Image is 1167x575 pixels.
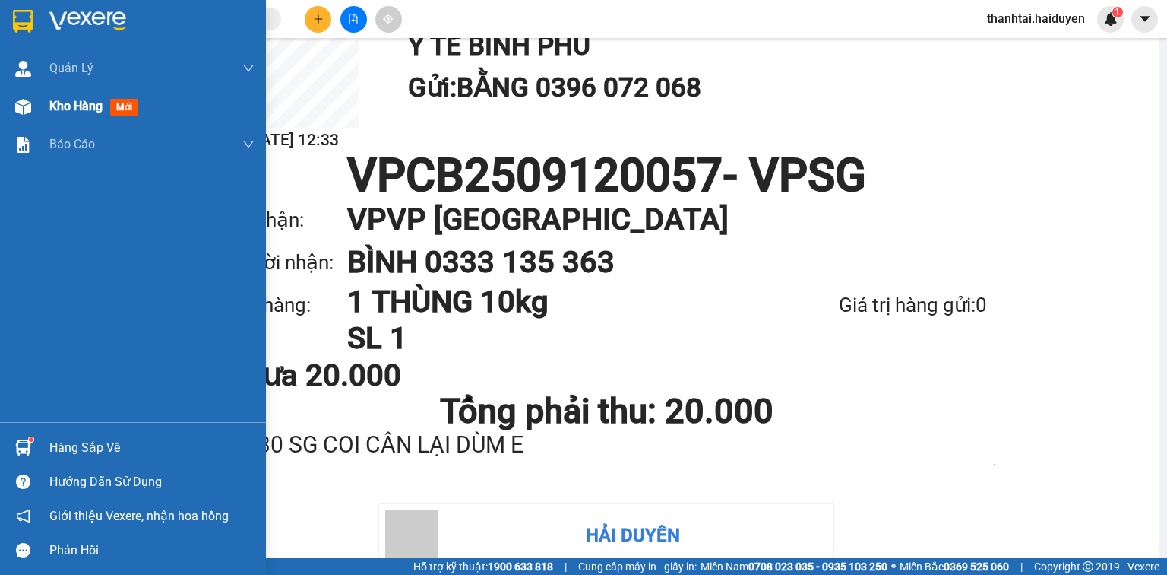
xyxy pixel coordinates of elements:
[347,320,758,357] h1: SL 1
[226,361,477,391] div: Chưa 20.000
[375,6,402,33] button: aim
[701,558,887,575] span: Miền Nam
[408,67,979,109] h1: Gửi: BẰNG 0396 072 068
[226,128,359,153] h2: [DATE] 12:33
[16,543,30,558] span: message
[383,14,394,24] span: aim
[408,25,979,67] h2: Y TẾ BÌNH PHÚ
[49,507,229,526] span: Giới thiệu Vexere, nhận hoa hồng
[226,153,987,199] h1: VPCB2509120057 - VPSG
[348,14,359,24] span: file-add
[305,6,331,33] button: plus
[488,561,553,573] strong: 1900 633 818
[975,9,1097,28] span: thanhtai.haiduyen
[226,205,347,236] div: VP nhận:
[226,391,987,432] h1: Tổng phải thu: 20.000
[900,558,1009,575] span: Miền Bắc
[110,99,138,116] span: mới
[49,135,95,154] span: Báo cáo
[1020,558,1023,575] span: |
[49,59,93,78] span: Quản Lý
[586,522,680,551] div: Hải Duyên
[226,432,987,457] div: 14.30 SG COI CÂN LẠI DÙM E
[49,471,255,494] div: Hướng dẫn sử dụng
[1112,7,1123,17] sup: 1
[15,61,31,77] img: warehouse-icon
[49,99,103,113] span: Kho hàng
[340,6,367,33] button: file-add
[226,290,347,321] div: Tên hàng:
[49,539,255,562] div: Phản hồi
[15,440,31,456] img: warehouse-icon
[1104,12,1118,26] img: icon-new-feature
[16,509,30,523] span: notification
[242,62,255,75] span: down
[565,558,567,575] span: |
[49,437,255,459] div: Hàng sắp về
[15,99,31,115] img: warehouse-icon
[13,10,33,33] img: logo-vxr
[944,561,1009,573] strong: 0369 525 060
[1131,6,1158,33] button: caret-down
[347,199,957,241] h1: VP VP [GEOGRAPHIC_DATA]
[413,558,553,575] span: Hỗ trợ kỹ thuật:
[15,137,31,153] img: solution-icon
[347,241,957,284] h1: BÌNH 0333 135 363
[891,564,896,570] span: ⚪️
[748,561,887,573] strong: 0708 023 035 - 0935 103 250
[16,475,30,489] span: question-circle
[29,437,33,442] sup: 1
[313,14,324,24] span: plus
[1115,7,1120,17] span: 1
[347,284,758,320] h1: 1 THÙNG 10kg
[226,247,347,278] div: Người nhận:
[758,290,987,321] div: Giá trị hàng gửi: 0
[578,558,697,575] span: Cung cấp máy in - giấy in:
[1083,561,1093,572] span: copyright
[1138,12,1152,26] span: caret-down
[242,138,255,151] span: down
